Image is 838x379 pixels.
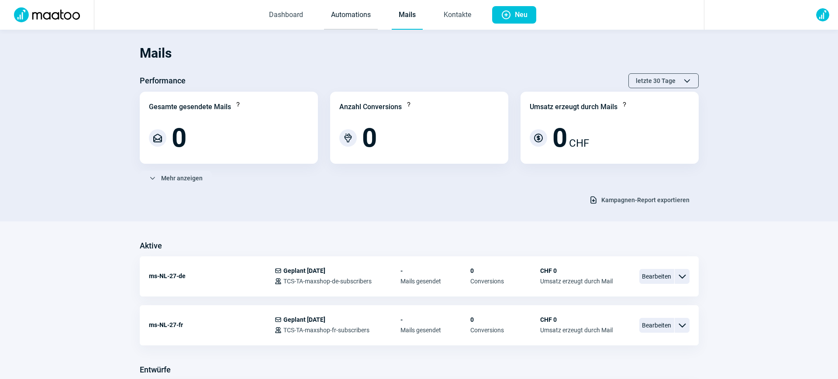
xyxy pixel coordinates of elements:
[492,6,536,24] button: Neu
[9,7,85,22] img: Logo
[140,171,212,186] button: Mehr anzeigen
[515,6,528,24] span: Neu
[540,278,613,285] span: Umsatz erzeugt durch Mail
[362,125,377,151] span: 0
[470,316,540,323] span: 0
[400,267,470,274] span: -
[149,102,231,112] div: Gesamte gesendete Mails
[140,38,699,68] h1: Mails
[400,316,470,323] span: -
[580,193,699,207] button: Kampagnen-Report exportieren
[161,171,203,185] span: Mehr anzeigen
[149,316,275,334] div: ms-NL-27-fr
[140,239,162,253] h3: Aktive
[470,327,540,334] span: Conversions
[400,327,470,334] span: Mails gesendet
[392,1,423,30] a: Mails
[552,125,567,151] span: 0
[283,327,369,334] span: TCS-TA-maxshop-fr-subscribers
[172,125,186,151] span: 0
[540,267,613,274] span: CHF 0
[569,135,589,151] span: CHF
[639,269,674,284] span: Bearbeiten
[816,8,829,21] img: avatar
[470,278,540,285] span: Conversions
[140,74,186,88] h3: Performance
[400,278,470,285] span: Mails gesendet
[540,327,613,334] span: Umsatz erzeugt durch Mail
[283,278,372,285] span: TCS-TA-maxshop-de-subscribers
[530,102,617,112] div: Umsatz erzeugt durch Mails
[262,1,310,30] a: Dashboard
[470,267,540,274] span: 0
[149,267,275,285] div: ms-NL-27-de
[283,316,325,323] span: Geplant [DATE]
[636,74,676,88] span: letzte 30 Tage
[437,1,478,30] a: Kontakte
[324,1,378,30] a: Automations
[140,363,171,377] h3: Entwürfe
[339,102,402,112] div: Anzahl Conversions
[540,316,613,323] span: CHF 0
[283,267,325,274] span: Geplant [DATE]
[639,318,674,333] span: Bearbeiten
[601,193,690,207] span: Kampagnen-Report exportieren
